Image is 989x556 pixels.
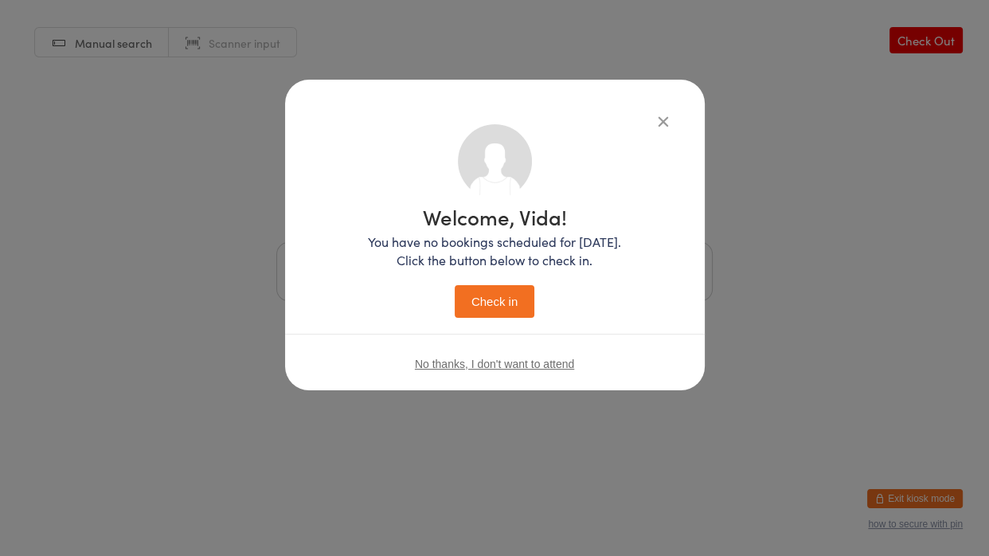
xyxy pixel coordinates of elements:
[458,124,532,198] img: no_photo.png
[368,206,621,227] h1: Welcome, Vida!
[455,285,534,318] button: Check in
[415,358,574,370] button: No thanks, I don't want to attend
[368,233,621,269] p: You have no bookings scheduled for [DATE]. Click the button below to check in.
